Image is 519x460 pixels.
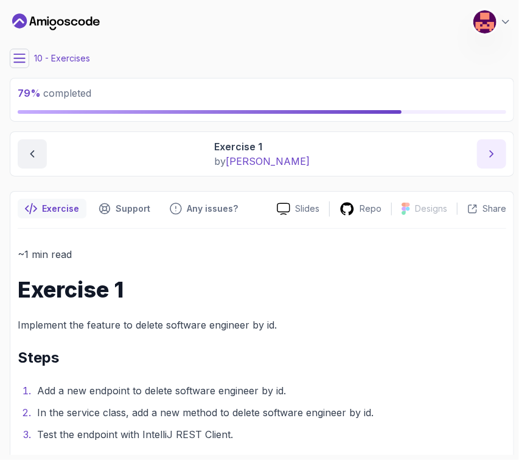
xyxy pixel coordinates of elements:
[473,10,512,34] button: user profile image
[18,199,86,218] button: notes button
[477,139,506,169] button: next content
[360,203,381,215] p: Repo
[330,201,391,217] a: Repo
[187,203,238,215] p: Any issues?
[42,203,79,215] p: Exercise
[214,139,310,154] p: Exercise 1
[295,203,319,215] p: Slides
[267,203,329,215] a: Slides
[12,12,100,32] a: Dashboard
[18,277,506,302] h1: Exercise 1
[33,404,506,421] li: In the service class, add a new method to delete software engineer by id.
[18,139,47,169] button: previous content
[214,154,310,169] p: by
[162,199,245,218] button: Feedback button
[415,203,447,215] p: Designs
[33,426,506,443] li: Test the endpoint with IntelliJ REST Client.
[18,246,506,263] p: ~1 min read
[33,382,506,399] li: Add a new endpoint to delete software engineer by id.
[91,199,158,218] button: Support button
[18,316,506,333] p: Implement the feature to delete software engineer by id.
[18,87,41,99] span: 79 %
[457,203,506,215] button: Share
[18,87,91,99] span: completed
[482,203,506,215] p: Share
[34,52,90,64] p: 10 - Exercises
[116,203,150,215] p: Support
[226,155,310,167] span: [PERSON_NAME]
[18,348,506,368] h2: Steps
[473,10,496,33] img: user profile image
